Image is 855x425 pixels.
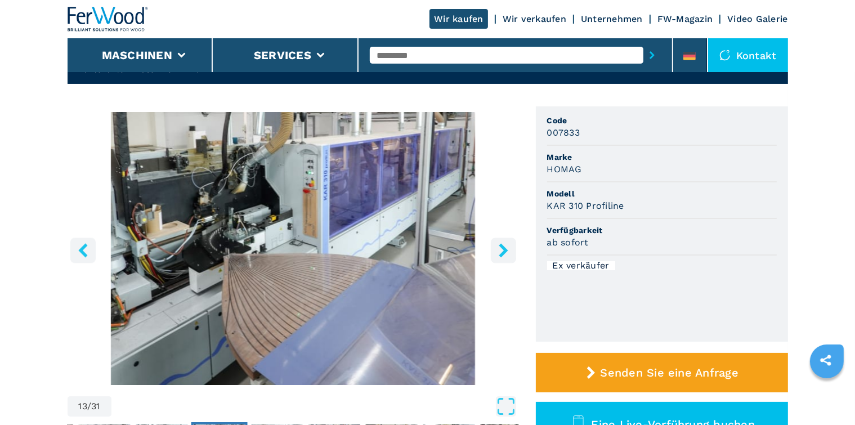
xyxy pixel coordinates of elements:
a: Video Galerie [727,14,787,24]
div: Kontakt [708,38,788,72]
img: Kantenanleimmaschinen BATCH 1 HOMAG KAR 310 Profiline [68,112,519,385]
span: Senden Sie eine Anfrage [600,366,738,379]
div: Ex verkäufer [547,261,615,270]
img: Ferwood [68,7,149,32]
button: Senden Sie eine Anfrage [536,353,788,392]
span: Code [547,115,777,126]
a: Unternehmen [581,14,643,24]
h3: 007833 [547,126,580,139]
h3: HOMAG [547,163,582,176]
button: Open Fullscreen [114,396,516,417]
a: sharethis [812,346,840,374]
span: 13 [79,402,88,411]
a: Wir verkaufen [503,14,566,24]
span: Modell [547,188,777,199]
h3: ab sofort [547,236,589,249]
button: right-button [491,238,516,263]
img: Kontakt [719,50,731,61]
iframe: Chat [807,374,847,417]
span: Verfügbarkeit [547,225,777,236]
a: Wir kaufen [429,9,488,29]
button: Maschinen [102,48,172,62]
span: / [87,402,91,411]
button: Services [254,48,311,62]
span: Marke [547,151,777,163]
h3: KAR 310 Profiline [547,199,624,212]
button: left-button [70,238,96,263]
button: submit-button [643,42,661,68]
a: FW-Magazin [657,14,713,24]
div: Go to Slide 13 [68,112,519,385]
span: 31 [91,402,100,411]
